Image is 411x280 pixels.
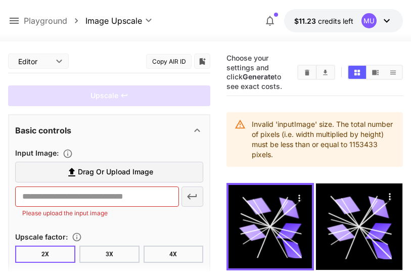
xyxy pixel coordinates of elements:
[15,118,203,143] div: Basic controls
[18,56,50,67] span: Editor
[361,13,377,28] div: MU
[68,232,86,242] button: Choose the level of upscaling to be performed on the image.
[318,17,353,25] span: credits left
[367,66,384,79] button: Show images in video view
[79,246,140,263] button: 3X
[15,232,68,241] span: Upscale factor :
[292,190,307,205] div: Actions
[198,55,207,67] button: Add to library
[144,246,204,263] button: 4X
[78,166,153,178] span: Drag or upload image
[316,66,334,79] button: Download All
[22,208,171,218] p: Please upload the input image
[298,66,316,79] button: Clear Images
[297,65,335,80] div: Clear ImagesDownload All
[85,15,142,27] span: Image Upscale
[59,149,77,159] button: Specifies the input image to be processed.
[15,246,75,263] button: 2X
[24,15,85,27] nav: breadcrumb
[252,115,394,164] div: Invalid 'inputImage' size. The total number of pixels (i.e. width multiplied by height) must be l...
[384,66,402,79] button: Show images in list view
[243,72,275,81] b: Generate
[226,54,282,90] span: Choose your settings and click to see exact costs.
[146,54,192,69] button: Copy AIR ID
[347,65,403,80] div: Show images in grid viewShow images in video viewShow images in list view
[294,17,318,25] span: $11.23
[24,15,67,27] a: Playground
[382,189,397,204] div: Actions
[294,16,353,26] div: $11.23105
[15,149,59,157] span: Input Image :
[284,9,403,32] button: $11.23105MU
[15,124,71,136] p: Basic controls
[348,66,366,79] button: Show images in grid view
[15,162,203,182] label: Drag or upload image
[8,85,210,106] div: Please fill the prompt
